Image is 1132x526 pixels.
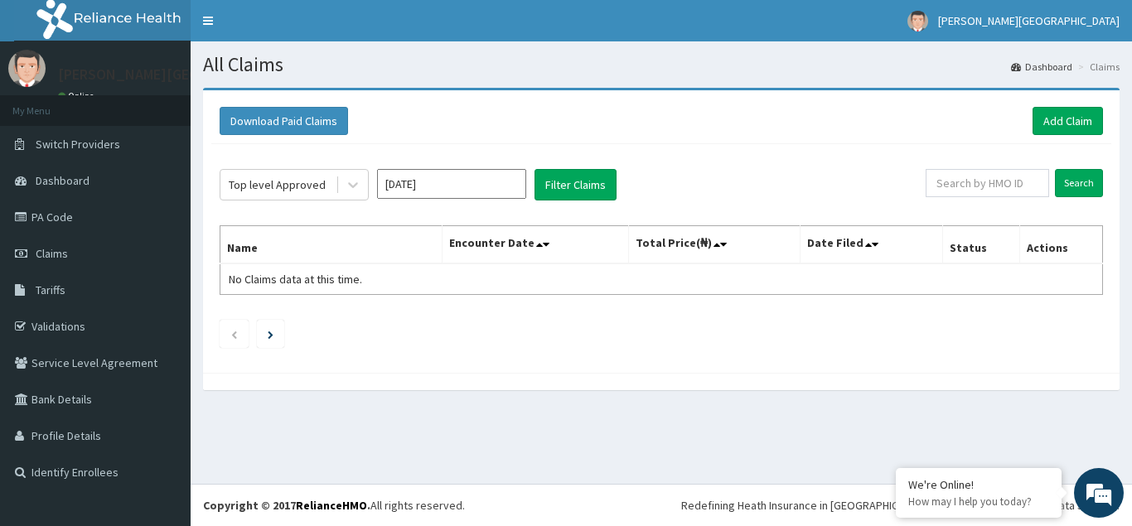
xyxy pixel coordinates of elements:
[907,11,928,31] img: User Image
[58,90,98,102] a: Online
[220,107,348,135] button: Download Paid Claims
[926,169,1049,197] input: Search by HMO ID
[681,497,1120,514] div: Redefining Heath Insurance in [GEOGRAPHIC_DATA] using Telemedicine and Data Science!
[203,498,370,513] strong: Copyright © 2017 .
[943,226,1020,264] th: Status
[296,498,367,513] a: RelianceHMO
[443,226,628,264] th: Encounter Date
[229,176,326,193] div: Top level Approved
[1033,107,1103,135] a: Add Claim
[36,246,68,261] span: Claims
[377,169,526,199] input: Select Month and Year
[535,169,617,200] button: Filter Claims
[58,67,303,82] p: [PERSON_NAME][GEOGRAPHIC_DATA]
[220,226,443,264] th: Name
[268,326,273,341] a: Next page
[1019,226,1102,264] th: Actions
[36,282,65,297] span: Tariffs
[36,173,89,188] span: Dashboard
[938,13,1120,28] span: [PERSON_NAME][GEOGRAPHIC_DATA]
[230,326,238,341] a: Previous page
[203,54,1120,75] h1: All Claims
[8,50,46,87] img: User Image
[908,477,1049,492] div: We're Online!
[229,272,362,287] span: No Claims data at this time.
[1011,60,1072,74] a: Dashboard
[1055,169,1103,197] input: Search
[801,226,943,264] th: Date Filed
[1074,60,1120,74] li: Claims
[191,484,1132,526] footer: All rights reserved.
[628,226,801,264] th: Total Price(₦)
[908,495,1049,509] p: How may I help you today?
[36,137,120,152] span: Switch Providers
